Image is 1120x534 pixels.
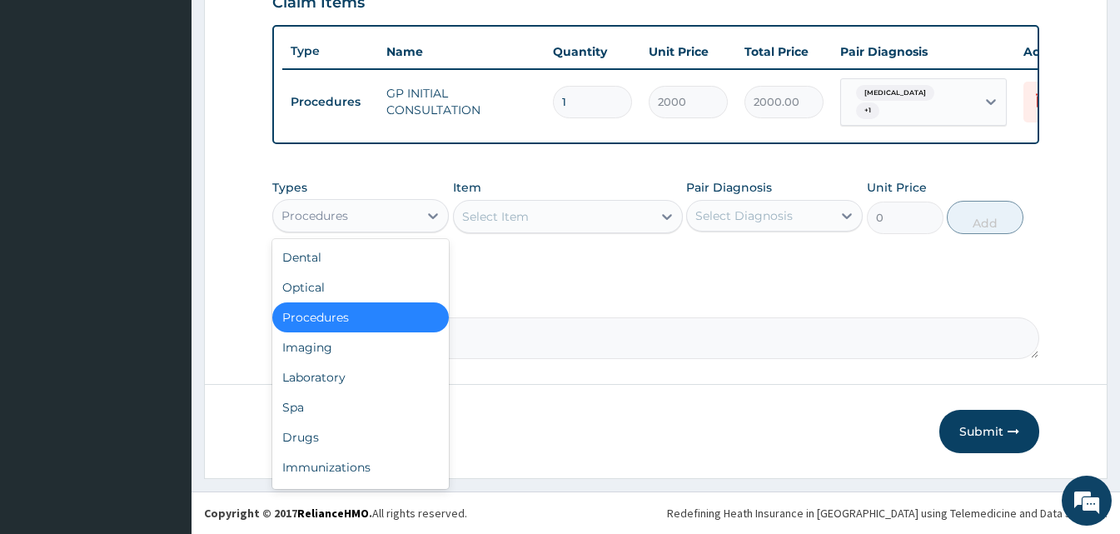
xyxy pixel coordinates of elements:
[272,272,449,302] div: Optical
[272,242,449,272] div: Dental
[272,181,307,195] label: Types
[378,77,545,127] td: GP INITIAL CONSULTATION
[686,179,772,196] label: Pair Diagnosis
[867,179,927,196] label: Unit Price
[856,102,879,119] span: + 1
[272,392,449,422] div: Spa
[947,201,1023,234] button: Add
[192,492,1120,534] footer: All rights reserved.
[297,506,369,521] a: RelianceHMO
[272,332,449,362] div: Imaging
[272,452,449,482] div: Immunizations
[204,506,372,521] strong: Copyright © 2017 .
[282,87,378,117] td: Procedures
[87,93,280,115] div: Chat with us now
[272,362,449,392] div: Laboratory
[273,8,313,48] div: Minimize live chat window
[272,302,449,332] div: Procedures
[8,357,317,415] textarea: Type your message and hit 'Enter'
[939,410,1039,453] button: Submit
[282,36,378,67] th: Type
[736,35,832,68] th: Total Price
[695,207,793,224] div: Select Diagnosis
[453,179,481,196] label: Item
[378,35,545,68] th: Name
[462,208,529,225] div: Select Item
[832,35,1015,68] th: Pair Diagnosis
[856,85,934,102] span: [MEDICAL_DATA]
[97,161,230,329] span: We're online!
[31,83,67,125] img: d_794563401_company_1708531726252_794563401
[545,35,640,68] th: Quantity
[281,207,348,224] div: Procedures
[640,35,736,68] th: Unit Price
[272,294,1039,308] label: Comment
[667,505,1108,522] div: Redefining Heath Insurance in [GEOGRAPHIC_DATA] using Telemedicine and Data Science!
[272,482,449,512] div: Others
[272,422,449,452] div: Drugs
[1015,35,1098,68] th: Actions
